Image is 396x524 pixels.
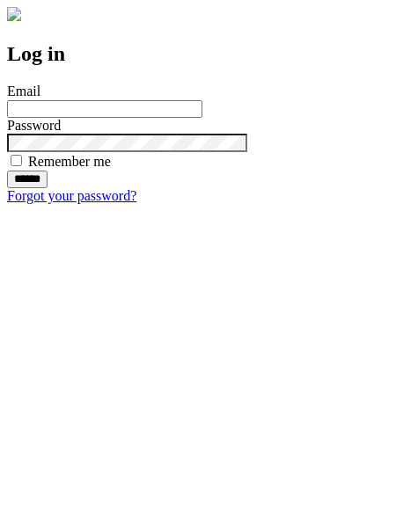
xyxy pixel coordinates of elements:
img: logo-4e3dc11c47720685a147b03b5a06dd966a58ff35d612b21f08c02c0306f2b779.png [7,7,21,21]
label: Email [7,84,40,98]
label: Password [7,118,61,133]
label: Remember me [28,154,111,169]
a: Forgot your password? [7,188,136,203]
h2: Log in [7,42,389,66]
